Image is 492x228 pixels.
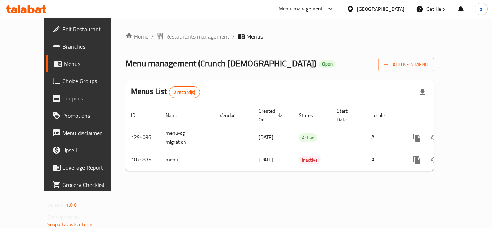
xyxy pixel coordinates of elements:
[46,55,126,72] a: Menus
[47,213,80,222] span: Get support on:
[259,155,273,164] span: [DATE]
[299,156,321,164] span: Inactive
[414,84,431,101] div: Export file
[125,55,316,71] span: Menu management ( Crunch [DEMOGRAPHIC_DATA] )
[279,5,323,13] div: Menu-management
[131,86,200,98] h2: Menus List
[480,5,482,13] span: z
[62,129,120,137] span: Menu disclaimer
[378,58,434,71] button: Add New Menu
[166,111,188,120] span: Name
[125,104,483,171] table: enhanced table
[259,107,285,124] span: Created On
[331,149,366,171] td: -
[46,176,126,193] a: Grocery Checklist
[62,180,120,189] span: Grocery Checklist
[366,126,403,149] td: All
[46,124,126,142] a: Menu disclaimer
[125,126,160,149] td: 1295036
[62,94,120,103] span: Coupons
[299,134,317,142] span: Active
[408,129,426,146] button: more
[319,60,336,68] div: Open
[157,32,229,41] a: Restaurants management
[299,111,322,120] span: Status
[46,38,126,55] a: Branches
[408,151,426,169] button: more
[160,149,214,171] td: menu
[62,111,120,120] span: Promotions
[384,60,428,69] span: Add New Menu
[165,32,229,41] span: Restaurants management
[62,42,120,51] span: Branches
[426,129,443,146] button: Change Status
[125,32,148,41] a: Home
[62,25,120,33] span: Edit Restaurant
[426,151,443,169] button: Change Status
[46,159,126,176] a: Coverage Report
[62,163,120,172] span: Coverage Report
[299,133,317,142] div: Active
[46,72,126,90] a: Choice Groups
[319,61,336,67] span: Open
[62,77,120,85] span: Choice Groups
[64,59,120,68] span: Menus
[259,133,273,142] span: [DATE]
[125,149,160,171] td: 1078835
[169,86,200,98] div: Total records count
[403,104,483,126] th: Actions
[160,126,214,149] td: menu-cg migration
[46,107,126,124] a: Promotions
[366,149,403,171] td: All
[46,142,126,159] a: Upsell
[66,200,77,210] span: 1.0.0
[46,90,126,107] a: Coupons
[62,146,120,155] span: Upsell
[331,126,366,149] td: -
[47,200,65,210] span: Version:
[371,111,394,120] span: Locale
[169,89,200,96] span: 2 record(s)
[357,5,404,13] div: [GEOGRAPHIC_DATA]
[131,111,145,120] span: ID
[151,32,154,41] li: /
[220,111,244,120] span: Vendor
[337,107,357,124] span: Start Date
[232,32,235,41] li: /
[246,32,263,41] span: Menus
[125,32,434,41] nav: breadcrumb
[46,21,126,38] a: Edit Restaurant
